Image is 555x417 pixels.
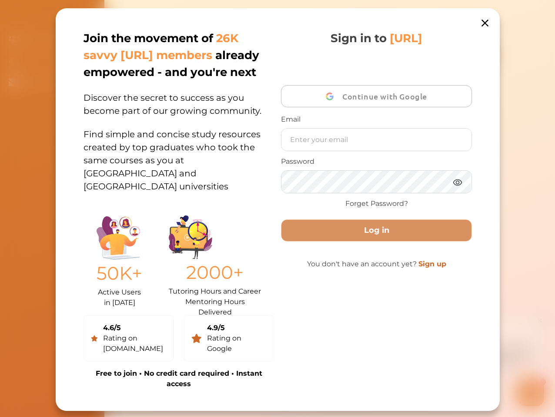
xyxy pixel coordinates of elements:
[207,333,267,354] div: Rating on Google
[103,323,166,333] div: 4.6/5
[281,259,471,269] p: You don't have an account yet?
[331,30,422,47] p: Sign in to
[169,259,261,286] p: 2000+
[97,287,142,308] p: Active Users in [DATE]
[104,30,112,38] span: 👋
[207,323,267,333] div: 4.9/5
[84,31,238,62] span: 26K savvy [URL] members
[84,81,274,117] p: Discover the secret to success as you become part of our growing community.
[103,333,166,354] div: Rating on [DOMAIN_NAME]
[418,260,446,268] a: Sign up
[174,46,181,55] span: 🌟
[97,260,142,287] p: 50K+
[76,30,191,55] p: Hey there If you have any questions, I'm here to help! Just text back 'Hi' and choose from the fo...
[281,85,471,107] button: Continue with Google
[84,117,274,193] p: Find simple and concise study resources created by top graduates who took the same courses as you...
[98,14,108,23] div: Nini
[452,177,462,188] img: eye.3286bcf0.webp
[345,199,408,209] a: Forget Password?
[281,114,471,125] p: Email
[184,315,274,361] a: 4.9/5Rating on Google
[169,215,212,259] img: Group%201403.ccdcecb8.png
[169,286,261,308] p: Tutoring Hours and Career Mentoring Hours Delivered
[281,129,471,151] input: Enter your email
[390,31,422,45] span: [URL]
[76,9,93,25] img: Nini
[84,315,174,361] a: 4.6/5Rating on [DOMAIN_NAME]
[281,156,471,167] p: Password
[193,64,200,71] i: 1
[84,30,272,81] p: Join the movement of already empowered - and you're next
[342,86,431,106] span: Continue with Google
[97,216,140,260] img: Illustration.25158f3c.png
[84,368,274,389] p: Free to join • No credit card required • Instant access
[281,219,471,242] button: Log in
